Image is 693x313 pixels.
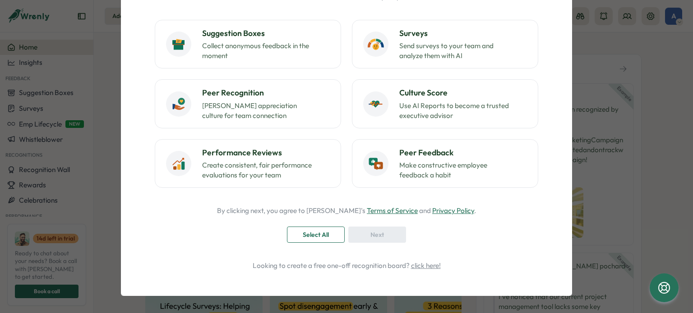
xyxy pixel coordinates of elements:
p: Looking to create a free one-off recognition board? [146,261,547,271]
p: Collect anonymous feedback in the moment [202,41,315,61]
p: Send surveys to your team and analyze them with AI [399,41,512,61]
button: Peer FeedbackMake constructive employee feedback a habit [352,139,538,188]
p: Create consistent, fair performance evaluations for your team [202,160,315,180]
button: SurveysSend surveys to your team and analyze them with AI [352,20,538,68]
a: click here! [411,261,441,270]
h3: Suggestion Boxes [202,27,330,39]
button: Suggestion BoxesCollect anonymous feedback in the moment [155,20,341,68]
h3: Culture Score [399,87,527,99]
p: [PERSON_NAME] appreciation culture for team connection [202,101,315,121]
h3: Surveys [399,27,527,39]
button: Peer Recognition[PERSON_NAME] appreciation culture for team connection [155,79,341,128]
h3: Peer Feedback [399,147,527,159]
a: Terms of Service [367,206,418,215]
p: Use AI Reports to become a trusted executive advisor [399,101,512,121]
a: Privacy Policy [432,206,474,215]
button: Performance ReviewsCreate consistent, fair performance evaluations for your team [155,139,341,188]
button: Culture ScoreUse AI Reports to become a trusted executive advisor [352,79,538,128]
p: By clicking next, you agree to [PERSON_NAME]'s and . [217,206,476,216]
span: Select All [303,227,329,242]
h3: Peer Recognition [202,87,330,99]
p: Make constructive employee feedback a habit [399,160,512,180]
button: Select All [287,227,345,243]
h3: Performance Reviews [202,147,330,159]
